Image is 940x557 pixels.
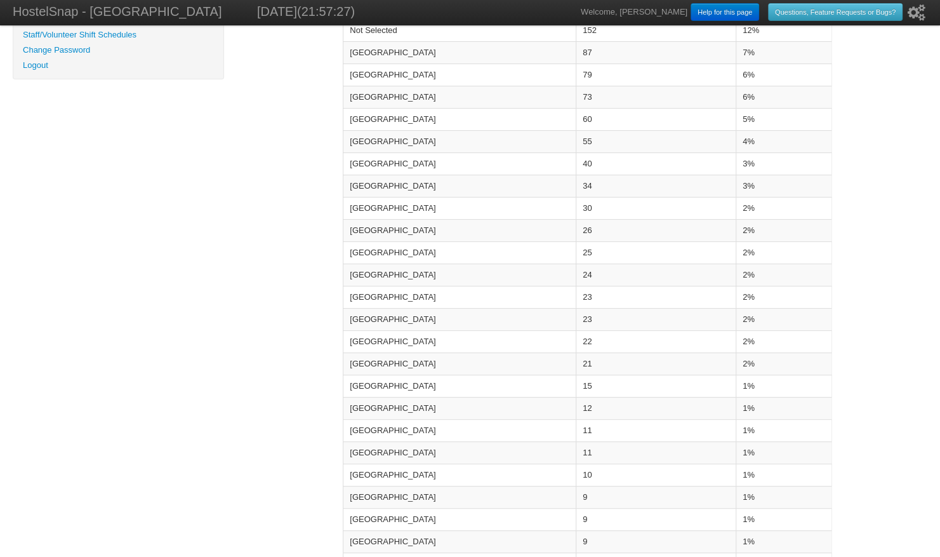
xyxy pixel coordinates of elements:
[736,41,831,64] td: 7%
[736,375,831,397] td: 1%
[13,43,223,58] a: Change Password
[736,108,831,130] td: 5%
[343,397,576,419] td: [GEOGRAPHIC_DATA]
[736,441,831,464] td: 1%
[343,130,576,152] td: [GEOGRAPHIC_DATA]
[576,41,736,64] td: 87
[576,308,736,330] td: 23
[576,130,736,152] td: 55
[768,3,903,21] a: Questions, Feature Requests or Bugs?
[736,352,831,375] td: 2%
[736,130,831,152] td: 4%
[736,241,831,264] td: 2%
[576,419,736,441] td: 11
[576,286,736,308] td: 23
[576,86,736,108] td: 73
[343,352,576,375] td: [GEOGRAPHIC_DATA]
[736,486,831,508] td: 1%
[576,175,736,197] td: 34
[343,308,576,330] td: [GEOGRAPHIC_DATA]
[691,3,759,21] a: Help for this page
[343,286,576,308] td: [GEOGRAPHIC_DATA]
[343,175,576,197] td: [GEOGRAPHIC_DATA]
[343,264,576,286] td: [GEOGRAPHIC_DATA]
[736,19,831,41] td: 12%
[576,508,736,530] td: 9
[13,27,223,43] a: Staff/Volunteer Shift Schedules
[576,397,736,419] td: 12
[576,19,736,41] td: 152
[736,175,831,197] td: 3%
[736,219,831,241] td: 2%
[576,330,736,352] td: 22
[576,464,736,486] td: 10
[343,108,576,130] td: [GEOGRAPHIC_DATA]
[576,197,736,219] td: 30
[343,197,576,219] td: [GEOGRAPHIC_DATA]
[576,241,736,264] td: 25
[736,464,831,486] td: 1%
[736,508,831,530] td: 1%
[736,419,831,441] td: 1%
[576,219,736,241] td: 26
[343,508,576,530] td: [GEOGRAPHIC_DATA]
[576,375,736,397] td: 15
[343,441,576,464] td: [GEOGRAPHIC_DATA]
[736,308,831,330] td: 2%
[343,375,576,397] td: [GEOGRAPHIC_DATA]
[343,530,576,553] td: [GEOGRAPHIC_DATA]
[736,152,831,175] td: 3%
[343,464,576,486] td: [GEOGRAPHIC_DATA]
[343,152,576,175] td: [GEOGRAPHIC_DATA]
[343,330,576,352] td: [GEOGRAPHIC_DATA]
[343,419,576,441] td: [GEOGRAPHIC_DATA]
[576,264,736,286] td: 24
[343,486,576,508] td: [GEOGRAPHIC_DATA]
[908,4,925,21] i: Setup Wizard
[736,86,831,108] td: 6%
[343,241,576,264] td: [GEOGRAPHIC_DATA]
[736,197,831,219] td: 2%
[576,108,736,130] td: 60
[13,58,223,73] a: Logout
[736,286,831,308] td: 2%
[576,64,736,86] td: 79
[736,264,831,286] td: 2%
[297,4,355,18] span: (21:57:27)
[576,352,736,375] td: 21
[343,41,576,64] td: [GEOGRAPHIC_DATA]
[736,330,831,352] td: 2%
[576,152,736,175] td: 40
[576,530,736,553] td: 9
[343,19,576,41] td: Not Selected
[343,64,576,86] td: [GEOGRAPHIC_DATA]
[343,219,576,241] td: [GEOGRAPHIC_DATA]
[343,86,576,108] td: [GEOGRAPHIC_DATA]
[736,530,831,553] td: 1%
[736,64,831,86] td: 6%
[736,397,831,419] td: 1%
[576,441,736,464] td: 11
[576,486,736,508] td: 9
